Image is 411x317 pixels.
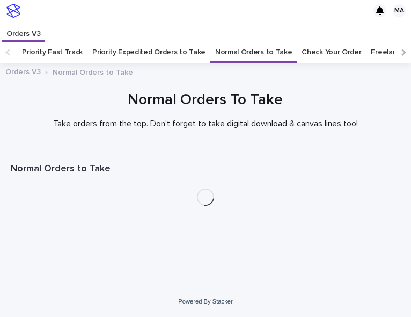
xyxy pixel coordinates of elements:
h1: Normal Orders To Take [11,90,400,110]
a: Orders V3 [2,21,45,40]
a: Normal Orders to Take [215,41,292,63]
a: Priority Expedited Orders to Take [92,41,205,63]
a: Orders V3 [5,65,41,77]
p: Normal Orders to Take [53,66,133,77]
a: Powered By Stacker [178,298,232,305]
p: Orders V3 [6,21,40,39]
p: Take orders from the top. Don't forget to take digital download & canvas lines too! [11,119,400,129]
a: Priority Fast Track [22,41,83,63]
h1: Normal Orders to Take [11,163,400,176]
a: Check Your Order [302,41,361,63]
div: MA [393,4,406,17]
img: stacker-logo-s-only.png [6,4,20,18]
